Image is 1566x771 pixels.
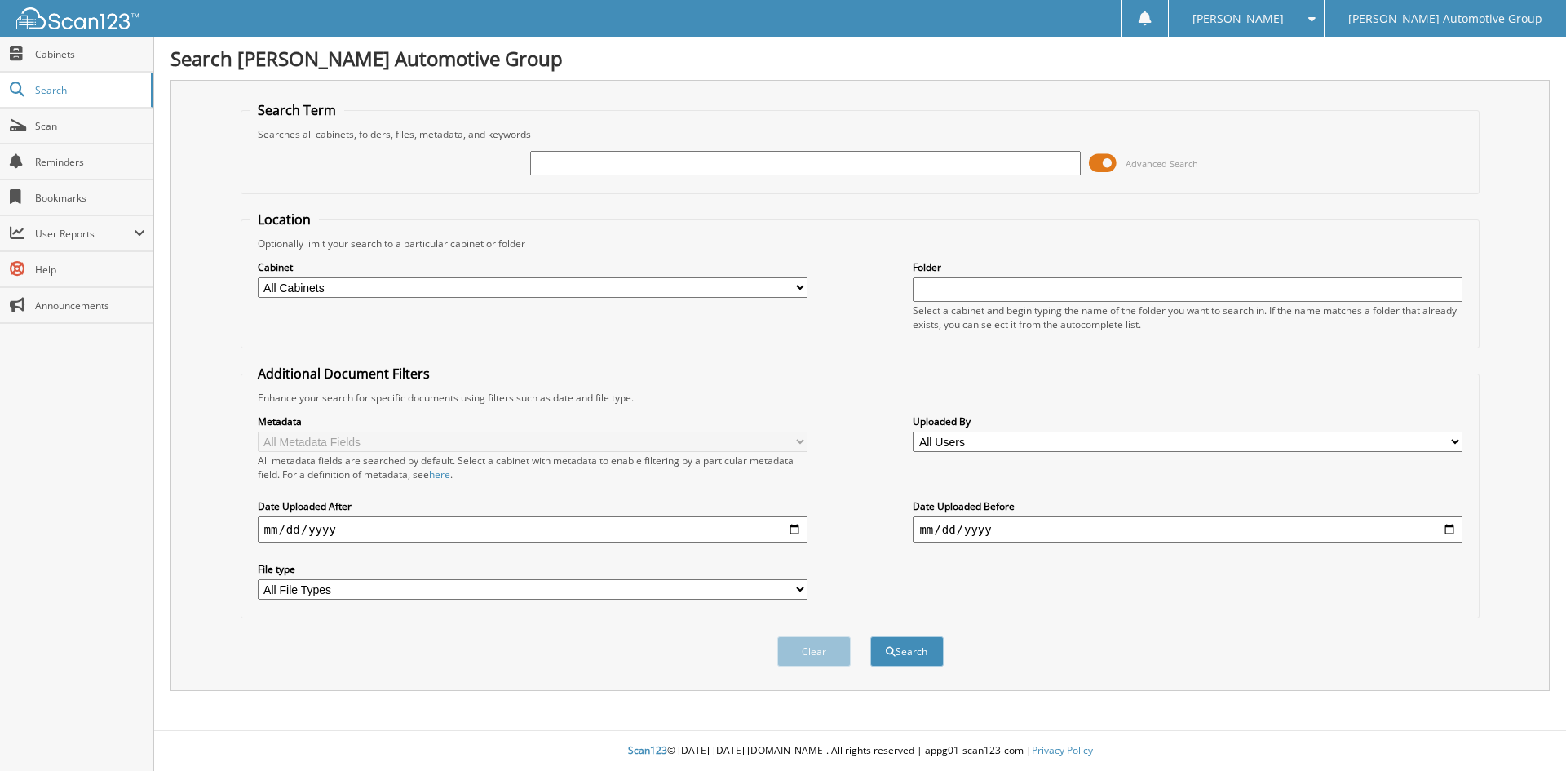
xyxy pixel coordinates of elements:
[777,636,851,667] button: Clear
[258,562,807,576] label: File type
[170,45,1550,72] h1: Search [PERSON_NAME] Automotive Group
[258,454,807,481] div: All metadata fields are searched by default. Select a cabinet with metadata to enable filtering b...
[35,47,145,61] span: Cabinets
[258,260,807,274] label: Cabinet
[1348,14,1542,24] span: [PERSON_NAME] Automotive Group
[250,127,1471,141] div: Searches all cabinets, folders, files, metadata, and keywords
[35,83,143,97] span: Search
[1126,157,1198,170] span: Advanced Search
[250,101,344,119] legend: Search Term
[429,467,450,481] a: here
[35,191,145,205] span: Bookmarks
[35,263,145,277] span: Help
[1032,743,1093,757] a: Privacy Policy
[1192,14,1284,24] span: [PERSON_NAME]
[913,304,1462,331] div: Select a cabinet and begin typing the name of the folder you want to search in. If the name match...
[35,299,145,312] span: Announcements
[913,414,1462,428] label: Uploaded By
[250,237,1471,250] div: Optionally limit your search to a particular cabinet or folder
[628,743,667,757] span: Scan123
[913,516,1462,543] input: end
[250,365,438,383] legend: Additional Document Filters
[870,636,944,667] button: Search
[258,499,807,513] label: Date Uploaded After
[16,7,139,29] img: scan123-logo-white.svg
[154,731,1566,771] div: © [DATE]-[DATE] [DOMAIN_NAME]. All rights reserved | appg01-scan123-com |
[250,210,319,228] legend: Location
[258,414,807,428] label: Metadata
[258,516,807,543] input: start
[913,499,1462,513] label: Date Uploaded Before
[35,227,134,241] span: User Reports
[913,260,1462,274] label: Folder
[35,155,145,169] span: Reminders
[250,391,1471,405] div: Enhance your search for specific documents using filters such as date and file type.
[35,119,145,133] span: Scan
